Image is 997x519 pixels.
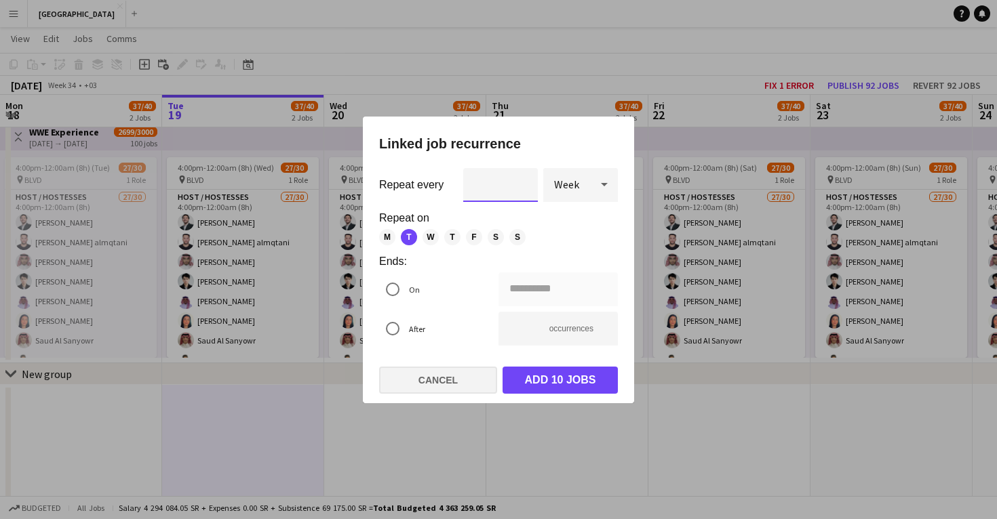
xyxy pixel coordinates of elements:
[379,367,497,394] button: Cancel
[509,229,526,245] span: S
[379,229,618,245] mat-chip-listbox: Repeat weekly
[379,229,395,245] span: M
[379,256,618,267] label: Ends:
[503,367,618,394] button: Add 10 jobs
[401,229,417,245] span: T
[423,229,439,245] span: W
[406,318,425,339] label: After
[466,229,482,245] span: F
[444,229,461,245] span: T
[406,278,420,299] label: On
[554,178,579,191] span: Week
[379,133,618,154] h1: Linked job recurrence
[379,180,444,190] label: Repeat every
[379,213,618,224] label: Repeat on
[488,229,504,245] span: S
